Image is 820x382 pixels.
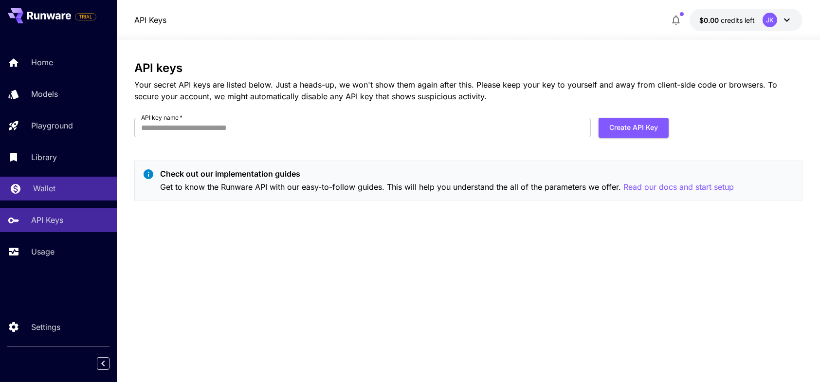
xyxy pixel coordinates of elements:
p: Usage [31,246,55,257]
button: Create API Key [599,118,669,138]
p: Playground [31,120,73,131]
span: TRIAL [75,13,96,20]
p: Wallet [33,182,55,194]
span: credits left [721,16,755,24]
div: $0.00 [699,15,755,25]
p: Check out our implementation guides [160,168,734,180]
p: API Keys [31,214,63,226]
h3: API keys [134,61,802,75]
a: API Keys [134,14,166,26]
p: Settings [31,321,60,333]
div: JK [763,13,777,27]
button: $0.00JK [690,9,802,31]
span: Add your payment card to enable full platform functionality. [75,11,96,22]
p: Library [31,151,57,163]
p: Get to know the Runware API with our easy-to-follow guides. This will help you understand the all... [160,181,734,193]
button: Read our docs and start setup [623,181,734,193]
p: Home [31,56,53,68]
nav: breadcrumb [134,14,166,26]
label: API key name [141,113,183,122]
button: Collapse sidebar [97,357,109,370]
p: Your secret API keys are listed below. Just a heads-up, we won't show them again after this. Plea... [134,79,802,102]
p: Models [31,88,58,100]
div: Collapse sidebar [104,355,117,372]
span: $0.00 [699,16,721,24]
